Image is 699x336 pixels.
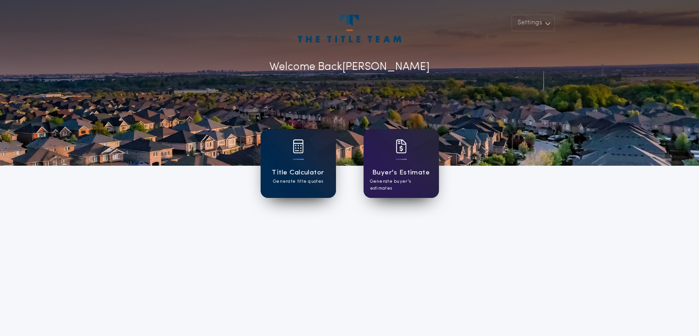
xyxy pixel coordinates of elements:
button: Settings [511,15,555,31]
img: card icon [293,139,304,153]
img: card icon [396,139,407,153]
img: account-logo [298,15,401,42]
p: Generate buyer's estimates [370,178,432,192]
h1: Buyer's Estimate [372,168,430,178]
a: card iconTitle CalculatorGenerate title quotes [261,129,336,198]
h1: Title Calculator [272,168,324,178]
p: Generate title quotes [273,178,323,185]
a: card iconBuyer's EstimateGenerate buyer's estimates [364,129,439,198]
p: Welcome Back [PERSON_NAME] [269,59,430,75]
